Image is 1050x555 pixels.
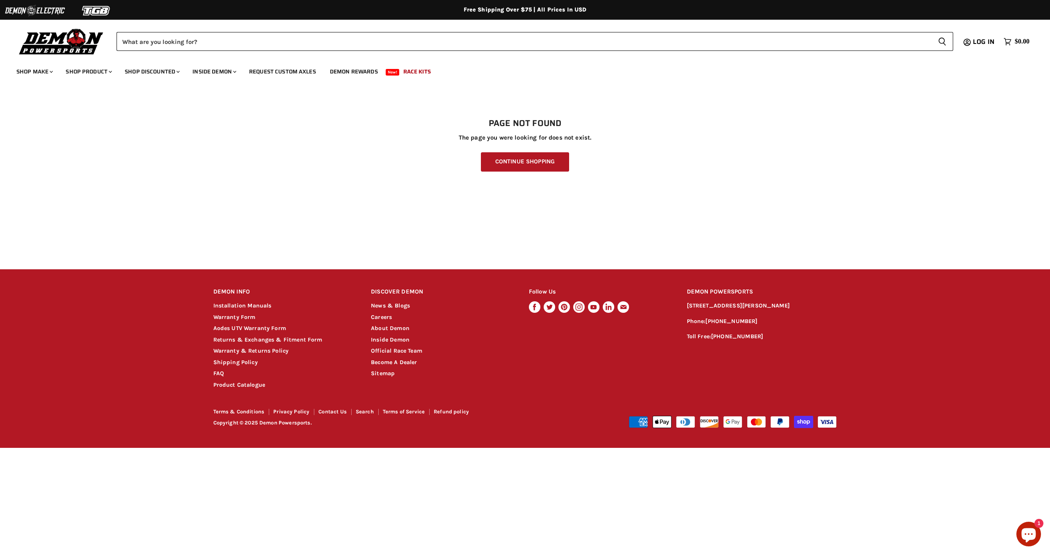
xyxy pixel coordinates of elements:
[213,347,289,354] a: Warranty & Returns Policy
[371,325,409,332] a: About Demon
[213,282,356,302] h2: DEMON INFO
[481,152,569,172] a: Continue Shopping
[397,63,437,80] a: Race Kits
[213,420,526,426] p: Copyright © 2025 Demon Powersports.
[973,37,995,47] span: Log in
[213,134,837,141] p: The page you were looking for does not exist.
[213,359,258,366] a: Shipping Policy
[434,408,469,415] a: Refund policy
[273,408,309,415] a: Privacy Policy
[371,302,410,309] a: News & Blogs
[213,325,286,332] a: Aodes UTV Warranty Form
[371,370,395,377] a: Sitemap
[4,3,66,18] img: Demon Electric Logo 2
[324,63,384,80] a: Demon Rewards
[243,63,322,80] a: Request Custom Axles
[687,301,837,311] p: [STREET_ADDRESS][PERSON_NAME]
[213,370,224,377] a: FAQ
[1015,38,1029,46] span: $0.00
[213,314,256,321] a: Warranty Form
[213,408,265,415] a: Terms & Conditions
[117,32,953,51] form: Product
[356,408,374,415] a: Search
[213,302,272,309] a: Installation Manuals
[371,359,417,366] a: Become A Dealer
[687,282,837,302] h2: DEMON POWERSPORTS
[197,6,853,14] div: Free Shipping Over $75 | All Prices In USD
[117,32,931,51] input: Search
[529,282,671,302] h2: Follow Us
[119,63,185,80] a: Shop Discounted
[931,32,953,51] button: Search
[59,63,117,80] a: Shop Product
[705,318,757,325] a: [PHONE_NUMBER]
[371,282,513,302] h2: DISCOVER DEMON
[186,63,241,80] a: Inside Demon
[1000,36,1034,48] a: $0.00
[386,69,400,76] span: New!
[213,336,323,343] a: Returns & Exchanges & Fitment Form
[711,333,763,340] a: [PHONE_NUMBER]
[383,408,425,415] a: Terms of Service
[1014,522,1043,548] inbox-online-store-chat: Shopify online store chat
[969,38,1000,46] a: Log in
[213,381,265,388] a: Product Catalogue
[66,3,127,18] img: TGB Logo 2
[213,409,526,417] nav: Footer
[10,63,58,80] a: Shop Make
[213,119,837,128] h1: Page not found
[10,60,1027,80] ul: Main menu
[687,317,837,326] p: Phone:
[371,314,392,321] a: Careers
[318,408,347,415] a: Contact Us
[16,27,106,56] img: Demon Powersports
[371,347,422,354] a: Official Race Team
[371,336,409,343] a: Inside Demon
[687,332,837,342] p: Toll Free:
